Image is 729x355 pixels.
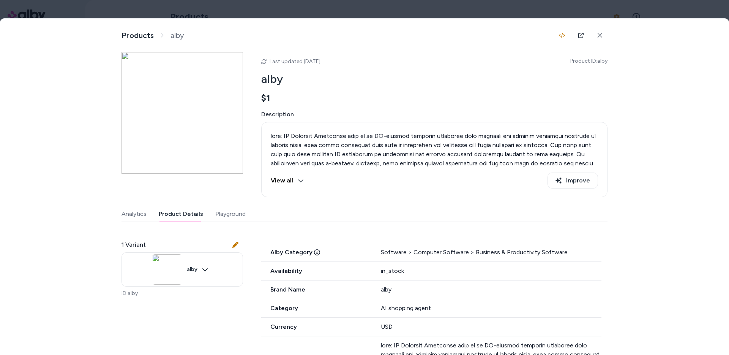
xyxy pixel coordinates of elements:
p: ID: alby [121,290,243,297]
h2: alby [261,72,607,86]
nav: breadcrumb [121,31,184,40]
img: alby.com [121,52,243,174]
span: Currency [261,322,372,331]
span: alby [187,266,197,273]
span: Brand Name [261,285,372,294]
span: Product ID: alby [570,57,607,65]
span: Category [261,304,372,313]
span: Availability [261,266,372,276]
span: Description [261,110,607,119]
span: Alby Category [261,248,372,257]
div: AI shopping agent [381,304,601,313]
img: alby.com [152,254,182,285]
span: alby [170,31,184,40]
button: alby [121,252,243,287]
span: Last updated [DATE] [270,58,320,65]
button: Playground [215,206,246,222]
div: USD [381,322,601,331]
div: in_stock [381,266,601,276]
button: Analytics [121,206,147,222]
button: Product Details [159,206,203,222]
span: $1 [261,92,270,104]
button: Improve [548,173,598,189]
span: 1 Variant [121,240,146,249]
div: alby [381,285,601,294]
div: Software > Computer Software > Business & Productivity Software [381,248,601,257]
a: Products [121,31,154,40]
button: View all [271,173,304,189]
